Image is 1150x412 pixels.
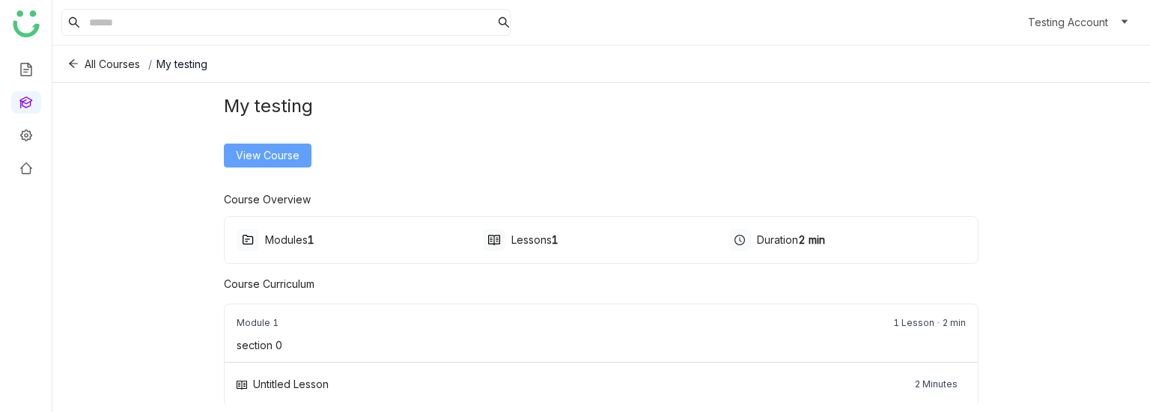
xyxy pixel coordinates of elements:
div: Module 1 [237,316,279,330]
span: All Courses [85,56,140,73]
div: Untitled Lesson [253,378,329,390]
button: View Course [224,144,311,167]
span: Modules [265,233,308,246]
div: Course Overview [224,191,979,207]
span: 1 [308,233,314,246]
span: View Course [236,147,299,164]
div: 1 Lesson 2 min [893,316,966,330]
i: account_circle [1004,13,1022,31]
span: / [148,58,152,70]
div: section 0 [225,337,294,353]
span: 1 [552,233,559,246]
div: My testing [224,93,979,120]
span: Duration [757,233,798,246]
img: type [237,381,247,390]
button: account_circleTesting Account [1001,10,1132,34]
span: My testing [156,58,207,70]
img: logo [13,10,40,37]
span: Lessons [511,233,552,246]
span: Testing Account [1028,14,1108,31]
img: type [242,234,254,246]
button: All Courses [64,52,144,76]
div: 2 Minutes [915,378,958,391]
div: Course Curriculum [224,276,979,292]
img: type [488,234,500,246]
span: 2 min [798,233,825,246]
